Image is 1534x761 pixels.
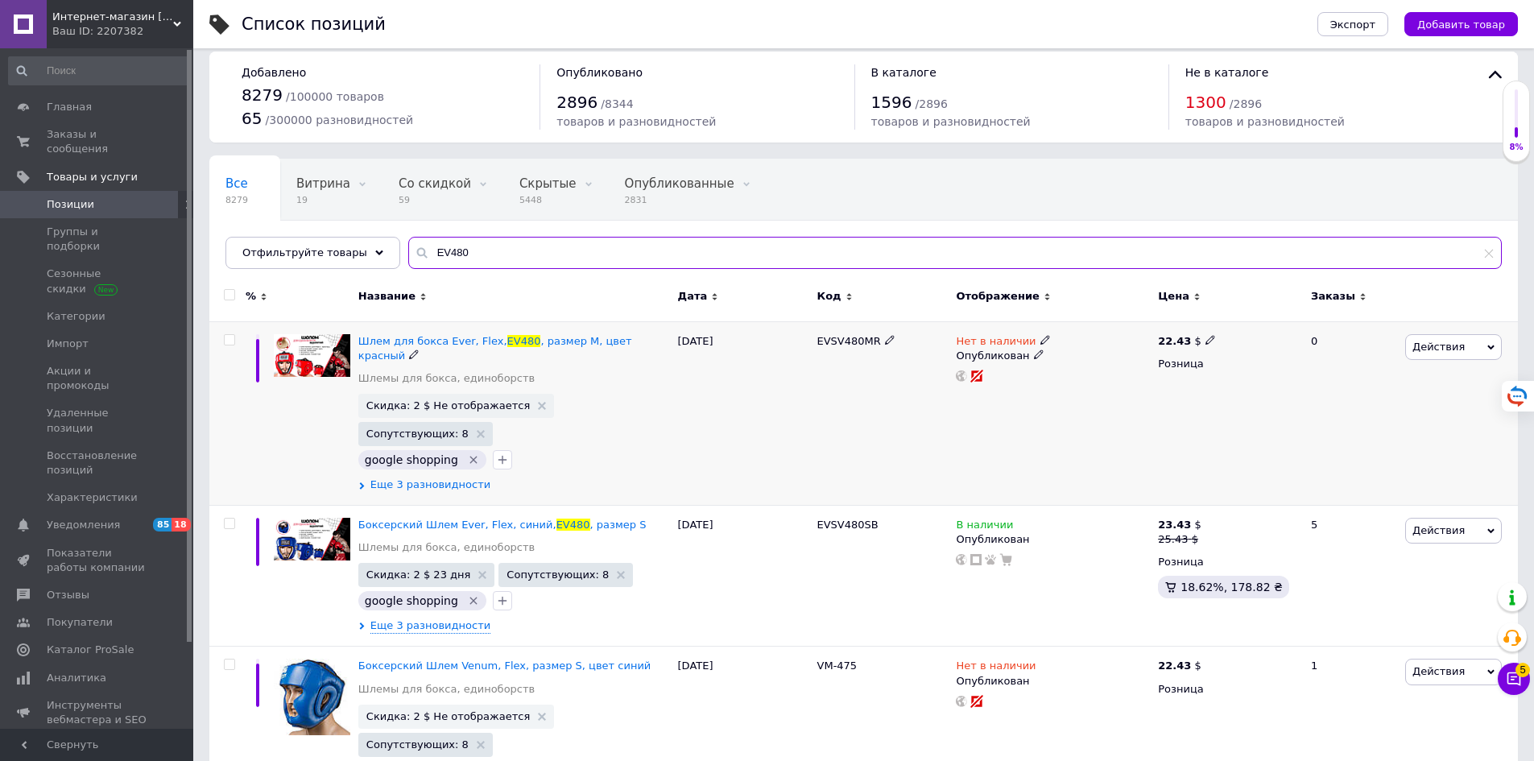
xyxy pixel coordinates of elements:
[47,170,138,184] span: Товары и услуги
[1498,663,1530,695] button: Чат с покупателем5
[358,335,507,347] span: Шлем для бокса Ever, Flex,
[1311,289,1355,304] span: Заказы
[47,698,149,727] span: Инструменты вебмастера и SEO
[366,569,471,580] span: Скидка: 2 $ 23 дня
[366,739,469,750] span: Сопутствующих: 8
[47,671,106,685] span: Аналитика
[358,682,535,697] a: Шлемы для бокса, единоборств
[1503,142,1529,153] div: 8%
[556,66,643,79] span: Опубликовано
[408,237,1502,269] input: Поиск по названию позиции, артикулу и поисковым запросам
[1404,12,1518,36] button: Добавить товар
[296,194,350,206] span: 19
[956,519,1013,536] span: В наличии
[47,449,149,478] span: Восстановление позиций
[625,194,734,206] span: 2831
[242,85,283,105] span: 8279
[274,659,350,735] img: Боксерский Шлем Venum, Flex, размер S, цвет синий
[1412,524,1465,536] span: Действия
[52,24,193,39] div: Ваш ID: 2207382
[358,519,556,531] span: Боксерский Шлем Ever, Flex, синий,
[556,93,597,112] span: 2896
[1158,532,1201,547] div: 25.43 $
[590,519,647,531] span: , размер S
[358,335,632,362] span: , размер М, цвет красный
[296,176,350,191] span: Витрина
[871,66,937,79] span: В каталоге
[47,100,92,114] span: Главная
[266,114,414,126] span: / 300000 разновидностей
[274,334,350,377] img: Шлем для бокса Ever, Flex, EV480, размер М, цвет красный
[956,660,1036,676] span: Нет в наличии
[47,337,89,351] span: Импорт
[358,519,647,531] a: Боксерский Шлем Ever, Flex, синий,EV480, размер S
[47,197,94,212] span: Позиции
[358,660,651,672] a: Боксерский Шлем Venum, Flex, размер S, цвет синий
[47,588,89,602] span: Отзывы
[47,309,105,324] span: Категории
[674,505,813,647] div: [DATE]
[370,618,490,634] span: Еще 3 разновидности
[601,97,633,110] span: / 8344
[1301,505,1401,647] div: 5
[467,594,480,607] svg: Удалить метку
[274,518,350,560] img: Боксерский Шлем Ever, Flex, синий, EV480, размер S
[1158,335,1191,347] b: 22.43
[1158,519,1191,531] b: 23.43
[817,660,858,672] span: VM-475
[365,453,458,466] span: google shopping
[519,176,577,191] span: Скрытые
[225,238,356,252] span: Скидка закончилась
[817,335,881,347] span: EVSV480МR
[467,453,480,466] svg: Удалить метку
[1158,334,1216,349] div: $
[366,428,469,439] span: Сопутствующих: 8
[1317,12,1388,36] button: Экспорт
[286,90,384,103] span: / 100000 товаров
[1412,341,1465,353] span: Действия
[242,16,386,33] div: Список позиций
[1180,581,1283,593] span: 18.62%, 178.82 ₴
[47,364,149,393] span: Акции и промокоды
[365,594,458,607] span: google shopping
[1158,518,1201,532] div: $
[399,194,471,206] span: 59
[556,519,590,531] span: EV480
[8,56,190,85] input: Поиск
[1158,555,1297,569] div: Розница
[47,546,149,575] span: Показатели работы компании
[47,490,138,505] span: Характеристики
[956,349,1150,363] div: Опубликован
[1185,93,1226,112] span: 1300
[956,674,1150,689] div: Опубликован
[246,289,256,304] span: %
[1158,659,1201,673] div: $
[242,66,306,79] span: Добавлено
[366,400,530,411] span: Скидка: 2 $ Не отображается
[678,289,708,304] span: Дата
[1230,97,1262,110] span: / 2896
[956,335,1036,352] span: Нет в наличии
[1185,66,1269,79] span: Не в каталоге
[370,478,490,492] span: Еще 3 разновидности
[956,289,1039,304] span: Отображение
[47,225,149,254] span: Группы и подборки
[1301,321,1401,505] div: 0
[916,97,948,110] span: / 2896
[47,518,120,532] span: Уведомления
[817,289,841,304] span: Код
[358,289,416,304] span: Название
[52,10,173,24] span: Интернет-магазин ПОЛЬ
[625,176,734,191] span: Опубликованные
[153,518,172,531] span: 85
[556,115,716,128] span: товаров и разновидностей
[47,643,134,657] span: Каталог ProSale
[47,267,149,296] span: Сезонные скидки
[47,127,149,156] span: Заказы и сообщения
[1515,663,1530,677] span: 5
[242,246,367,258] span: Отфильтруйте товары
[47,406,149,435] span: Удаленные позиции
[1330,19,1375,31] span: Экспорт
[507,569,609,580] span: Сопутствующих: 8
